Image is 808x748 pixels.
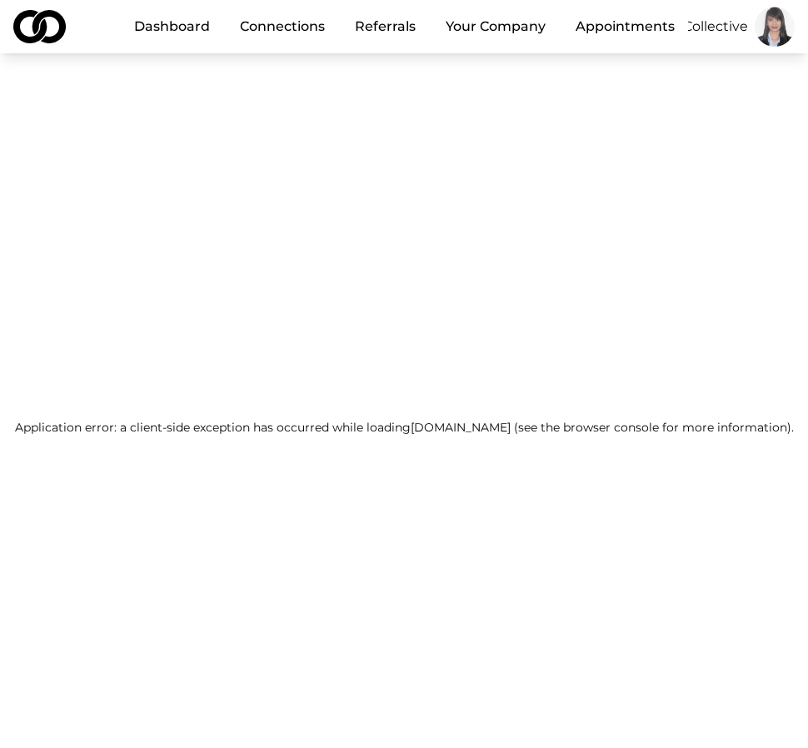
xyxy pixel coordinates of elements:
[342,10,429,43] a: Referrals
[227,10,338,43] a: Connections
[121,10,688,43] nav: Main
[755,7,795,47] img: 51457996-7adf-4995-be40-a9f8ac946256-Picture1-profile_picture.jpg
[13,10,66,43] img: logo
[15,416,794,439] h2: Application error: a client-side exception has occurred while loading [DOMAIN_NAME] (see the brow...
[562,10,688,43] a: Appointments
[432,10,559,43] button: Your Company
[121,10,223,43] a: Dashboard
